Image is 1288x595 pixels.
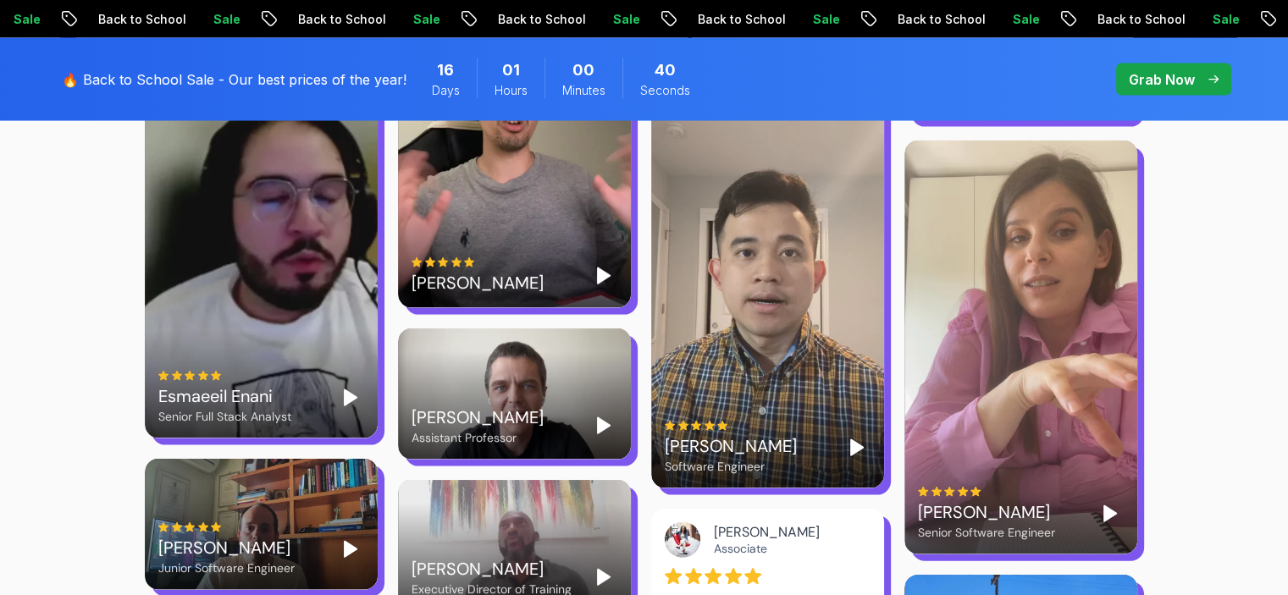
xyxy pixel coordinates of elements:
p: Back to School [865,11,981,28]
p: 🔥 Back to School Sale - Our best prices of the year! [62,69,406,90]
p: Back to School [1065,11,1180,28]
p: Sale [181,11,235,28]
div: Junior Software Engineer [158,559,295,576]
p: Sale [581,11,635,28]
span: Hours [495,82,528,99]
p: Back to School [266,11,381,28]
p: Sale [381,11,435,28]
span: 1 Hours [502,58,520,82]
div: Esmaeeil Enani [158,384,291,408]
span: Minutes [562,82,605,99]
div: Associate [714,541,857,556]
button: Play [843,434,871,461]
button: Play [1097,500,1124,527]
div: Senior Software Engineer [918,524,1055,541]
p: Back to School [466,11,581,28]
p: Sale [781,11,835,28]
div: Assistant Professor [412,429,544,446]
p: Back to School [666,11,781,28]
div: Senior Full Stack Analyst [158,408,291,425]
button: Play [590,564,617,591]
span: 0 Minutes [572,58,594,82]
img: Bianca Navey avatar [665,522,700,558]
span: Days [432,82,460,99]
div: [PERSON_NAME] [158,536,295,559]
div: Software Engineer [665,458,797,475]
p: Grab Now [1129,69,1195,90]
div: [PERSON_NAME] [412,405,544,429]
div: [PERSON_NAME] [412,271,544,295]
span: 40 Seconds [655,58,676,82]
div: [PERSON_NAME] [412,557,572,581]
p: Sale [1180,11,1235,28]
button: Play [337,536,364,563]
div: [PERSON_NAME] [918,500,1055,524]
div: [PERSON_NAME] [665,434,797,458]
span: 16 Days [437,58,454,82]
p: Sale [981,11,1035,28]
span: Seconds [640,82,690,99]
button: Play [590,262,617,289]
button: Play [590,412,617,439]
button: Play [337,384,364,411]
p: Back to School [66,11,181,28]
div: [PERSON_NAME] [714,524,857,541]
